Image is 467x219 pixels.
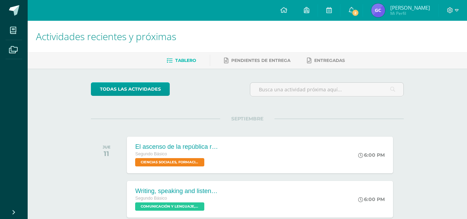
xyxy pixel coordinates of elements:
span: Pendientes de entrega [231,58,290,63]
span: Actividades recientes y próximas [36,30,176,43]
a: Entregadas [307,55,345,66]
span: COMUNICACIÓN Y LENGUAJE, IDIOMA EXTRANJERO 'Sección A' [135,202,204,211]
a: todas las Actividades [91,82,170,96]
div: Writing, speaking and listening. [135,188,218,195]
span: SEPTIEMBRE [220,116,274,122]
span: Tablero [175,58,196,63]
span: [PERSON_NAME] [390,4,430,11]
div: El ascenso de la república romana [135,143,218,150]
div: 11 [103,149,111,158]
div: 6:00 PM [358,196,385,202]
div: JUE [103,145,111,149]
div: 6:00 PM [358,152,385,158]
span: Mi Perfil [390,10,430,16]
span: Segundo Básico [135,152,167,156]
span: CIENCIAS SOCIALES, FORMACIÓN CIUDADANA E INTERCULTURALIDAD 'Sección A' [135,158,204,166]
a: Pendientes de entrega [224,55,290,66]
span: Segundo Básico [135,196,167,201]
a: Tablero [167,55,196,66]
img: dc6ed879aac2b970dcfff356712fdce6.png [371,3,385,17]
span: 2 [352,9,359,17]
input: Busca una actividad próxima aquí... [250,83,403,96]
span: Entregadas [314,58,345,63]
